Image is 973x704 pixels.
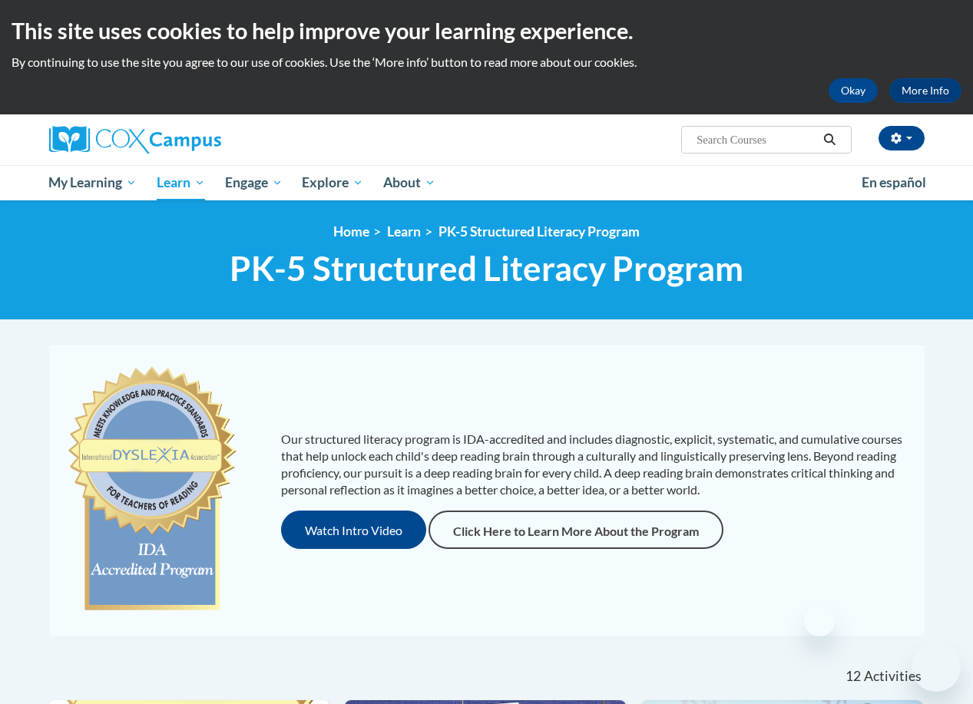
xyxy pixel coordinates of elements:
[281,431,909,498] p: Our structured literacy program is IDA-accredited and includes diagnostic, explicit, systematic, ...
[157,174,205,192] span: Learn
[383,174,435,192] span: About
[48,174,137,192] span: My Learning
[302,174,363,192] span: Explore
[281,511,426,549] button: Watch Intro Video
[846,668,861,685] span: 12
[215,165,293,200] a: Engage
[373,165,445,200] a: About
[38,165,936,200] div: Main menu
[292,165,373,200] a: Explore
[225,174,283,192] span: Engage
[387,223,421,240] a: Learn
[49,126,326,154] a: Cox Campus
[65,359,240,620] img: c477cda6-e343-453b-bfce-d6f9e9818e1c.png
[818,131,841,149] button: Search
[39,165,147,200] a: My Learning
[829,78,878,103] button: Okay
[230,248,743,289] span: PK-5 Structured Literacy Program
[889,78,961,103] a: More Info
[12,15,961,46] h2: This site uses cookies to help improve your learning experience.
[912,643,961,692] iframe: Button to launch messaging window
[804,606,835,636] iframe: Close message
[333,223,369,240] a: Home
[429,511,723,549] a: Click Here to Learn More About the Program
[147,165,215,200] a: Learn
[879,126,925,150] button: Account Settings
[49,126,221,154] img: Cox Campus
[695,131,818,149] input: Search Courses
[12,54,961,71] p: By continuing to use the site you agree to our use of cookies. Use the ‘More info’ button to read...
[864,668,922,685] span: Activities
[439,223,640,240] a: PK-5 Structured Literacy Program
[862,174,926,190] span: En español
[852,167,936,199] a: En español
